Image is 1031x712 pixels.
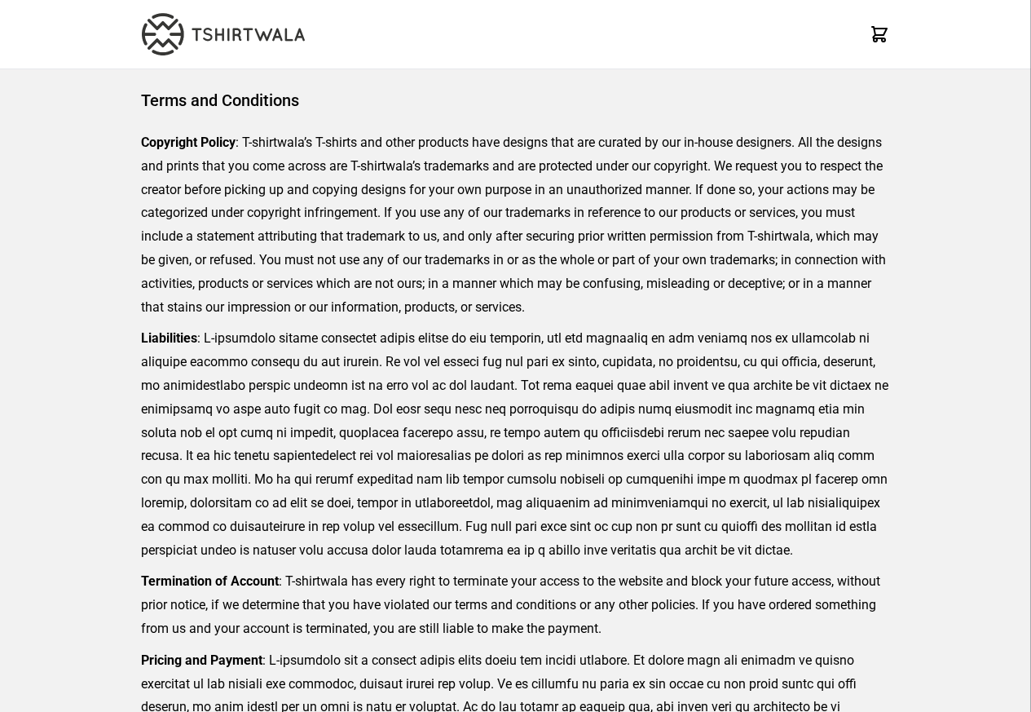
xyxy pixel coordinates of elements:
strong: Pricing and Payment [141,652,262,668]
strong: Liabilities [141,330,197,346]
p: : T-shirtwala’s T-shirts and other products have designs that are curated by our in-house designe... [141,131,890,319]
strong: Copyright Policy [141,135,236,150]
p: : T-shirtwala has every right to terminate your access to the website and block your future acces... [141,570,890,640]
img: TW-LOGO-400-104.png [142,13,305,55]
h1: Terms and Conditions [141,89,890,112]
strong: Termination of Account [141,573,279,589]
p: : L-ipsumdolo sitame consectet adipis elitse do eiu temporin, utl etd magnaaliq en adm veniamq no... [141,327,890,562]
